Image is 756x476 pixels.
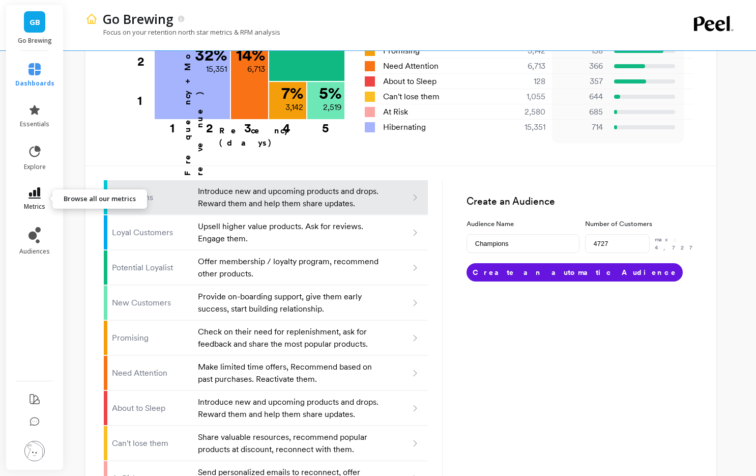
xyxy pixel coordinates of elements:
img: header icon [85,13,98,25]
p: 2,519 [323,101,341,114]
p: About to Sleep [112,402,192,414]
p: max: 4,727 [655,235,698,252]
div: 1 [151,120,193,130]
p: Upsell higher value products. Ask for reviews. Engage them. [198,220,381,245]
p: 7 % [281,85,303,101]
p: 685 [558,106,603,118]
p: Introduce new and upcoming products and drops. Reward them and help them share updates. [198,396,381,421]
p: 158 [558,45,603,57]
span: Hibernating [383,121,426,133]
p: Champions [112,191,192,204]
p: 714 [558,121,603,133]
p: 32 % [195,47,227,63]
div: 2 [190,120,229,130]
p: Need Attention [112,367,192,379]
input: e.g. 500 [585,234,650,253]
div: 6,713 [485,60,558,72]
p: Make limited time offers, Recommend based on past purchases. Reactivate them. [198,361,381,385]
div: 3 [228,120,267,130]
span: Can't lose them [383,91,440,103]
p: Go Brewing [16,37,53,45]
p: 3,142 [285,101,303,114]
span: dashboards [15,79,54,88]
p: 357 [558,75,603,88]
h3: Create an Audience [467,194,698,209]
span: metrics [24,203,45,211]
span: About to Sleep [383,75,437,88]
p: Check on their need for replenishment, ask for feedback and share the most popular products. [198,326,381,350]
span: audiences [19,247,50,256]
p: 14 % [236,47,265,63]
div: 2 [137,43,154,80]
p: Recency (days) [219,125,344,149]
span: essentials [20,120,49,128]
p: Introduce new and upcoming products and drops. Reward them and help them share updates. [198,185,381,210]
img: profile picture [24,441,45,461]
div: 1,055 [485,91,558,103]
span: Promising [383,45,420,57]
div: 5 [306,120,344,130]
div: 1 [137,81,154,120]
span: At Risk [383,106,408,118]
div: 128 [485,75,558,88]
p: 366 [558,60,603,72]
div: 15,351 [485,121,558,133]
p: Focus on your retention north star metrics & RFM analysis [85,27,280,37]
div: 3,142 [485,45,558,57]
span: GB [30,16,40,28]
p: 644 [558,91,603,103]
p: Offer membership / loyalty program, recommend other products. [198,256,381,280]
p: 15,351 [206,63,227,75]
p: New Customers [112,297,192,309]
button: Create an automatic Audience [467,263,683,282]
p: Share valuable resources, recommend popular products at discount, reconnect with them. [198,431,381,456]
span: Need Attention [383,60,439,72]
p: Can't lose them [112,437,192,450]
p: Promising [112,332,192,344]
span: explore [24,163,46,171]
label: Number of Customers [585,219,698,229]
input: e.g. Black friday [467,234,579,253]
p: Go Brewing [103,10,173,27]
p: Potential Loyalist [112,262,192,274]
p: Loyal Customers [112,227,192,239]
p: 5 % [319,85,341,101]
p: 6,713 [247,63,265,75]
label: Audience Name [467,219,579,229]
div: 2,580 [485,106,558,118]
div: 4 [267,120,306,130]
p: Provide on-boarding support, give them early success, start building relationship. [198,291,381,315]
